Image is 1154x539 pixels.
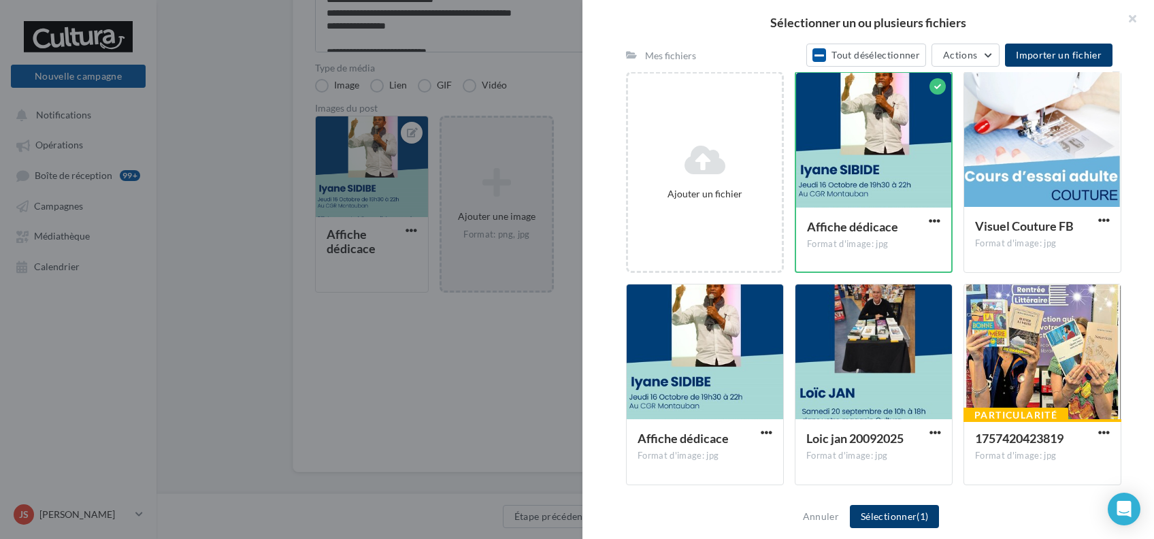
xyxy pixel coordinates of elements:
[975,238,1110,250] div: Format d'image: jpg
[975,431,1064,446] span: 1757420423819
[975,450,1110,462] div: Format d'image: jpg
[807,219,898,234] span: Affiche dédicace
[806,44,926,67] button: Tout désélectionner
[633,187,776,201] div: Ajouter un fichier
[932,44,1000,67] button: Actions
[645,49,696,63] div: Mes fichiers
[1016,49,1102,61] span: Importer un fichier
[806,450,941,462] div: Format d'image: jpg
[604,16,1132,29] h2: Sélectionner un ou plusieurs fichiers
[806,431,904,446] span: Loic jan 20092025
[975,218,1074,233] span: Visuel Couture FB
[850,505,939,528] button: Sélectionner(1)
[1005,44,1112,67] button: Importer un fichier
[1108,493,1140,525] div: Open Intercom Messenger
[797,508,844,525] button: Annuler
[917,510,928,522] span: (1)
[807,238,940,250] div: Format d'image: jpg
[943,49,977,61] span: Actions
[963,408,1068,423] div: Particularité
[638,450,772,462] div: Format d'image: jpg
[638,431,729,446] span: Affiche dédicace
